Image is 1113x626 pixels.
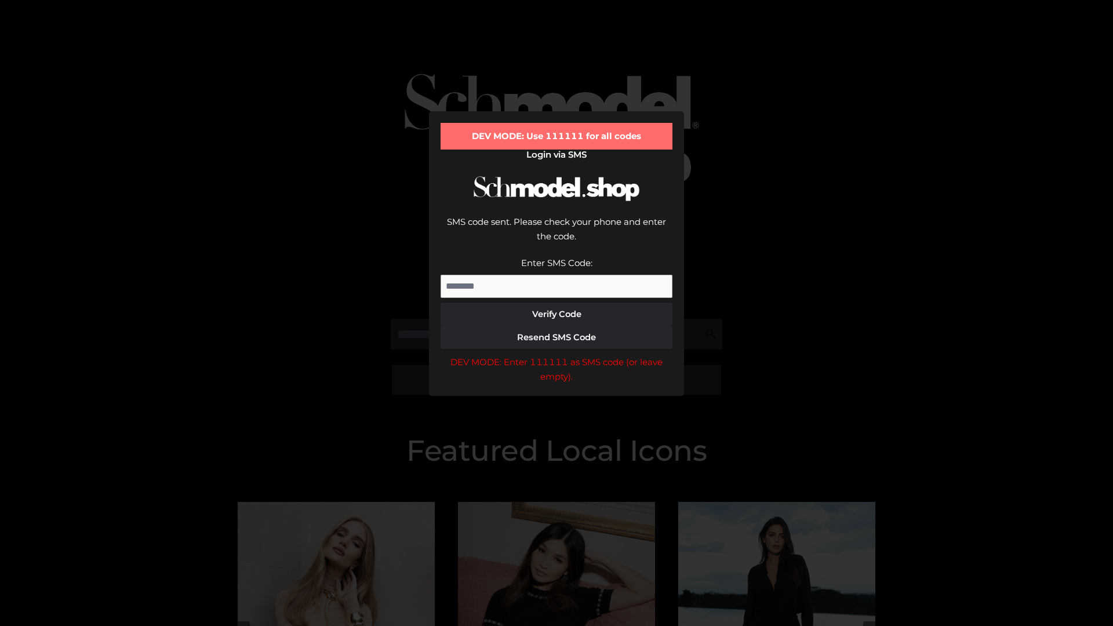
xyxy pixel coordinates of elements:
[441,214,672,256] div: SMS code sent. Please check your phone and enter the code.
[441,326,672,349] button: Resend SMS Code
[441,123,672,150] div: DEV MODE: Use 111111 for all codes
[441,303,672,326] button: Verify Code
[521,257,592,268] label: Enter SMS Code:
[470,166,643,212] img: Schmodel Logo
[441,150,672,160] h2: Login via SMS
[441,355,672,384] div: DEV MODE: Enter 111111 as SMS code (or leave empty).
